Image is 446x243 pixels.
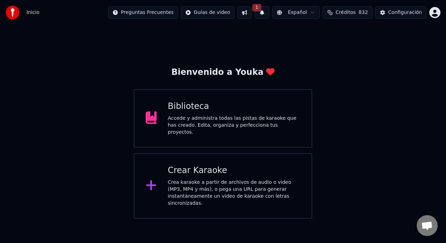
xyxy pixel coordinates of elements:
[252,4,261,11] span: 1
[255,6,269,19] button: 1
[168,165,301,176] div: Crear Karaoke
[359,9,368,16] span: 832
[26,9,39,16] span: Inicio
[168,179,301,207] div: Crea karaoke a partir de archivos de audio o video (MP3, MP4 y más), o pega una URL para generar ...
[171,67,275,78] div: Bienvenido a Youka
[168,115,301,136] div: Accede y administra todas las pistas de karaoke que has creado. Edita, organiza y perfecciona tus...
[26,9,39,16] nav: breadcrumb
[417,215,438,236] a: Chat abierto
[323,6,372,19] button: Créditos832
[108,6,178,19] button: Preguntas Frecuentes
[181,6,234,19] button: Guías de video
[336,9,356,16] span: Créditos
[168,101,301,112] div: Biblioteca
[375,6,426,19] button: Configuración
[6,6,20,19] img: youka
[388,9,422,16] div: Configuración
